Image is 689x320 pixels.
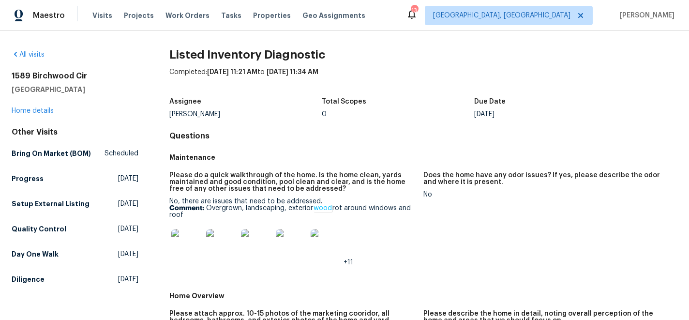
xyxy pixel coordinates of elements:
[169,172,416,192] h5: Please do a quick walkthrough of the home. Is the home clean, yards maintained and good condition...
[169,198,416,266] div: No, there are issues that need to be addressed.
[12,51,45,58] a: All visits
[118,274,138,284] span: [DATE]
[169,205,204,212] b: Comment:
[12,170,138,187] a: Progress[DATE]
[423,191,670,198] div: No
[169,205,416,218] p: Overgrown, landscaping, exterior rot around windows and roof
[169,152,677,162] h5: Maintenance
[12,174,44,183] h5: Progress
[12,271,138,288] a: Diligence[DATE]
[12,224,66,234] h5: Quality Control
[302,11,365,20] span: Geo Assignments
[474,111,627,118] div: [DATE]
[12,71,138,81] h2: 1589 Birchwood Cir
[12,245,138,263] a: Day One Walk[DATE]
[169,50,677,60] h2: Listed Inventory Diagnostic
[12,274,45,284] h5: Diligence
[118,224,138,234] span: [DATE]
[433,11,570,20] span: [GEOGRAPHIC_DATA], [GEOGRAPHIC_DATA]
[33,11,65,20] span: Maestro
[322,98,366,105] h5: Total Scopes
[267,69,318,76] span: [DATE] 11:34 AM
[169,67,677,92] div: Completed: to
[169,98,201,105] h5: Assignee
[616,11,674,20] span: [PERSON_NAME]
[344,259,353,266] span: +11
[169,111,322,118] div: [PERSON_NAME]
[207,69,257,76] span: [DATE] 11:21 AM
[474,98,506,105] h5: Due Date
[322,111,474,118] div: 0
[124,11,154,20] span: Projects
[12,199,90,209] h5: Setup External Listing
[12,149,91,158] h5: Bring On Market (BOM)
[12,85,138,94] h5: [GEOGRAPHIC_DATA]
[12,195,138,213] a: Setup External Listing[DATE]
[118,174,138,183] span: [DATE]
[12,220,138,238] a: Quality Control[DATE]
[169,291,677,301] h5: Home Overview
[169,131,677,141] h4: Questions
[12,249,59,259] h5: Day One Walk
[221,12,241,19] span: Tasks
[423,172,670,185] h5: Does the home have any odor issues? If yes, please describe the odor and where it is present.
[92,11,112,20] span: Visits
[12,107,54,114] a: Home details
[118,199,138,209] span: [DATE]
[411,6,418,15] div: 13
[118,249,138,259] span: [DATE]
[313,204,332,212] em: wood
[105,149,138,158] span: Scheduled
[253,11,291,20] span: Properties
[12,145,138,162] a: Bring On Market (BOM)Scheduled
[165,11,210,20] span: Work Orders
[12,127,138,137] div: Other Visits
